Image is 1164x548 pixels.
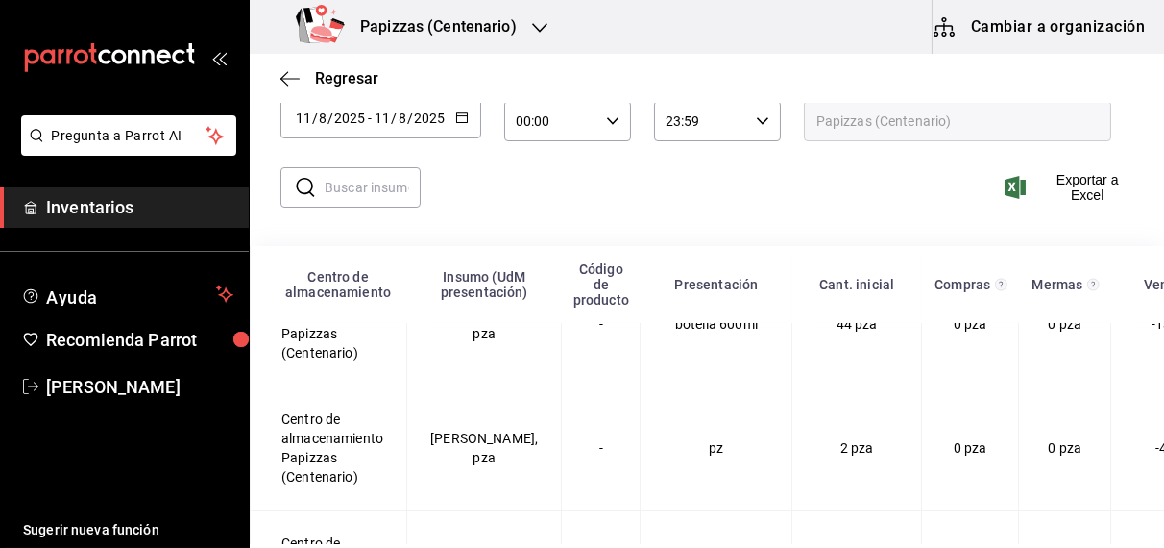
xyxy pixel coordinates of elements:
[21,115,236,156] button: Pregunta a Parrot AI
[251,386,407,511] td: Centro de almacenamiento Papizzas (Centenario)
[315,69,378,87] span: Regresar
[954,316,987,332] span: 0 pza
[1048,316,1081,332] span: 0 pza
[46,374,233,400] span: [PERSON_NAME]
[23,520,233,540] span: Sugerir nueva función
[804,277,910,292] div: Cant. inicial
[840,440,874,456] span: 2 pza
[327,111,333,126] span: /
[391,111,397,126] span: /
[211,50,227,65] button: open_drawer_menu
[1087,277,1100,292] svg: Total de presentación del insumo mermado en el rango de fechas seleccionado.
[419,269,550,300] div: Insumo (UdM presentación)
[641,262,792,386] td: botella 600ml
[281,269,396,300] div: Centro de almacenamiento
[407,262,562,386] td: Agua Natural, pza
[1008,172,1133,203] button: Exportar a Excel
[46,327,233,353] span: Recomienda Parrot
[934,277,992,292] div: Compras
[562,386,641,511] td: -
[1048,440,1081,456] span: 0 pza
[954,440,987,456] span: 0 pza
[407,111,413,126] span: /
[280,69,378,87] button: Regresar
[374,111,391,126] input: Day
[652,277,781,292] div: Presentación
[325,168,421,207] input: Buscar insumo
[251,262,407,386] td: Centro de almacenamiento Papizzas (Centenario)
[46,283,208,306] span: Ayuda
[562,262,641,386] td: -
[46,194,233,220] span: Inventarios
[368,111,372,126] span: -
[995,277,1007,292] svg: Total de presentación del insumo comprado en el rango de fechas seleccionado.
[398,111,407,126] input: Month
[295,111,312,126] input: Day
[1031,277,1084,292] div: Mermas
[837,316,878,332] span: 44 pza
[641,386,792,511] td: pz
[407,386,562,511] td: [PERSON_NAME], pza
[13,139,236,160] a: Pregunta a Parrot AI
[573,262,629,308] div: Código de producto
[318,111,327,126] input: Month
[345,15,517,38] h3: Papizzas (Centenario)
[333,111,366,126] input: Year
[312,111,318,126] span: /
[413,111,446,126] input: Year
[52,126,206,146] span: Pregunta a Parrot AI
